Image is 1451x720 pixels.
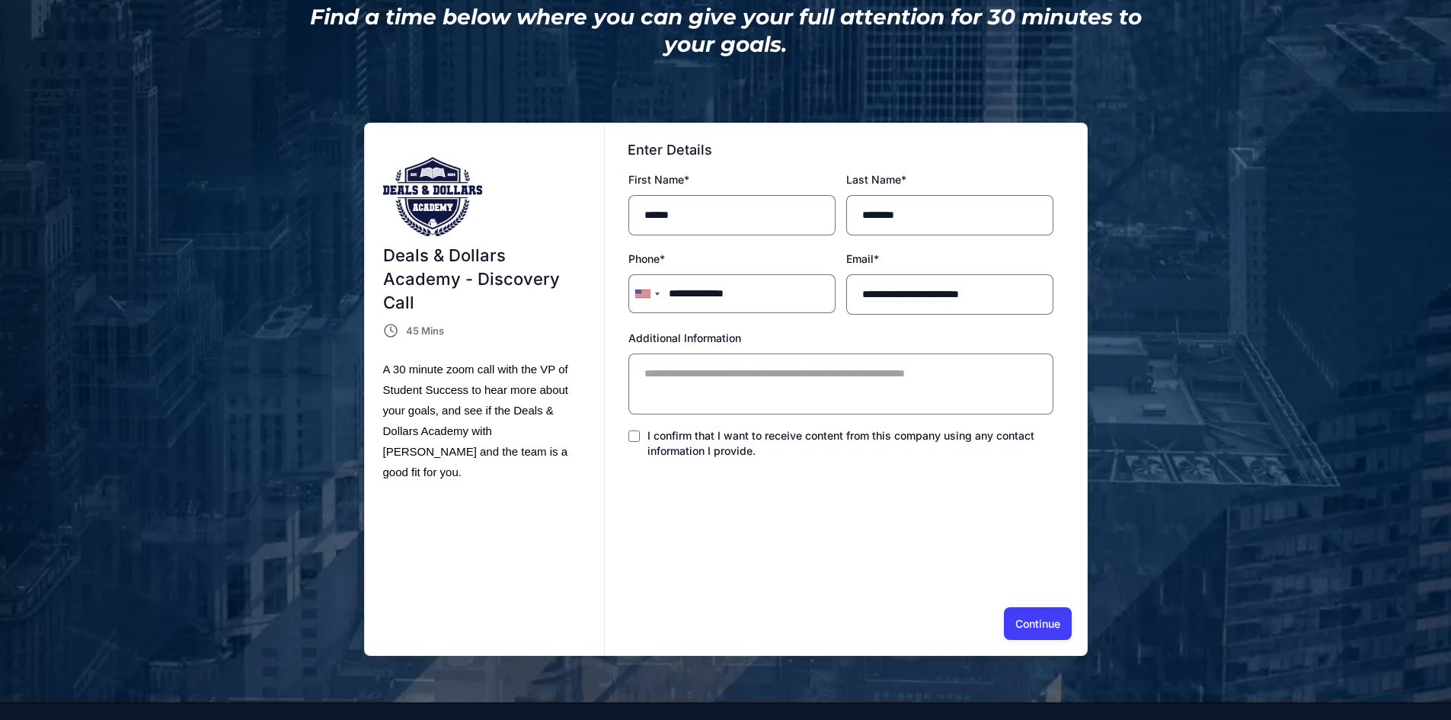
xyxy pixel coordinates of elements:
span: I confirm that I want to receive content from this company using any contact information I provide. [647,429,1034,457]
label: Last Name [846,170,906,189]
label: Email [846,249,879,268]
label: Phone [628,249,665,268]
h4: Enter Details [628,139,1063,162]
img: 8bcaba3e-c94e-4a1d-97a0-d29ef2fa3ad2.png [383,157,482,236]
div: United States: +1 [629,275,664,312]
button: Continue [1004,607,1072,639]
label: First Name [628,170,689,189]
label: Additional Information [628,328,741,347]
em: Find a time below where you can give your full attention for 30 minutes to your goals. [310,4,1142,57]
span: A 30 minute zoom call with the VP of Student Success to hear more about your goals, and see if th... [383,363,568,478]
h6: Deals & Dollars Academy - Discovery Call [383,244,586,314]
div: 45 Mins [406,322,583,340]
